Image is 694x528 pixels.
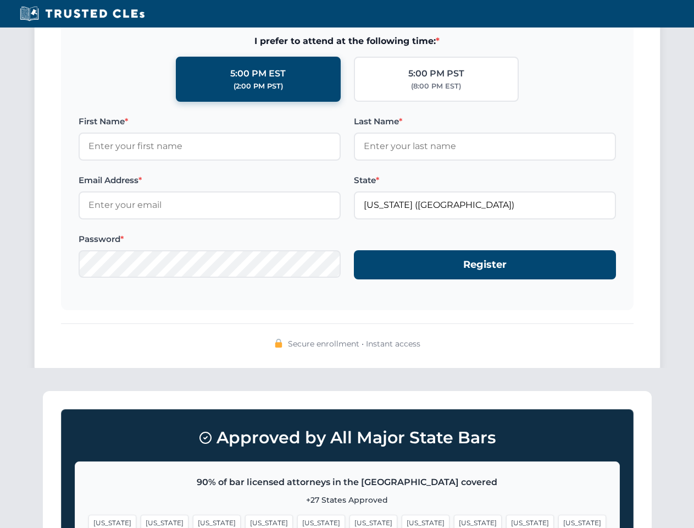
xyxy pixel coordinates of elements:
[79,174,341,187] label: Email Address
[230,67,286,81] div: 5:00 PM EST
[75,423,620,453] h3: Approved by All Major State Bars
[354,115,616,128] label: Last Name
[288,338,420,350] span: Secure enrollment • Instant access
[354,191,616,219] input: Florida (FL)
[354,250,616,279] button: Register
[234,81,283,92] div: (2:00 PM PST)
[408,67,464,81] div: 5:00 PM PST
[88,494,606,506] p: +27 States Approved
[88,475,606,490] p: 90% of bar licensed attorneys in the [GEOGRAPHIC_DATA] covered
[79,115,341,128] label: First Name
[79,34,616,48] span: I prefer to attend at the following time:
[79,233,341,246] label: Password
[411,81,461,92] div: (8:00 PM EST)
[274,339,283,348] img: 🔒
[79,191,341,219] input: Enter your email
[79,133,341,160] input: Enter your first name
[354,174,616,187] label: State
[16,5,148,22] img: Trusted CLEs
[354,133,616,160] input: Enter your last name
